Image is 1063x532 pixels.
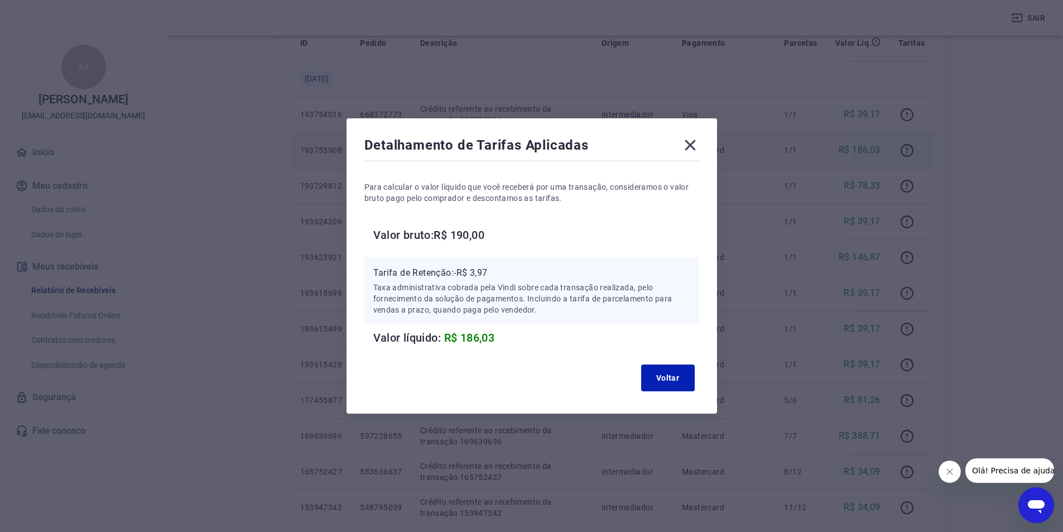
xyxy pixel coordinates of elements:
h6: Valor bruto: R$ 190,00 [373,226,699,244]
h6: Valor líquido: [373,329,699,347]
p: Taxa administrativa cobrada pela Vindi sobre cada transação realizada, pelo fornecimento da soluç... [373,282,690,315]
span: R$ 186,03 [444,331,495,344]
iframe: Mensagem da empresa [965,458,1054,483]
p: Tarifa de Retenção: -R$ 3,97 [373,266,690,280]
button: Voltar [641,365,695,391]
iframe: Botão para abrir a janela de mensagens [1018,487,1054,523]
span: Olá! Precisa de ajuda? [7,8,94,17]
iframe: Fechar mensagem [939,461,961,483]
div: Detalhamento de Tarifas Aplicadas [364,136,699,159]
p: Para calcular o valor líquido que você receberá por uma transação, consideramos o valor bruto pag... [364,181,699,204]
